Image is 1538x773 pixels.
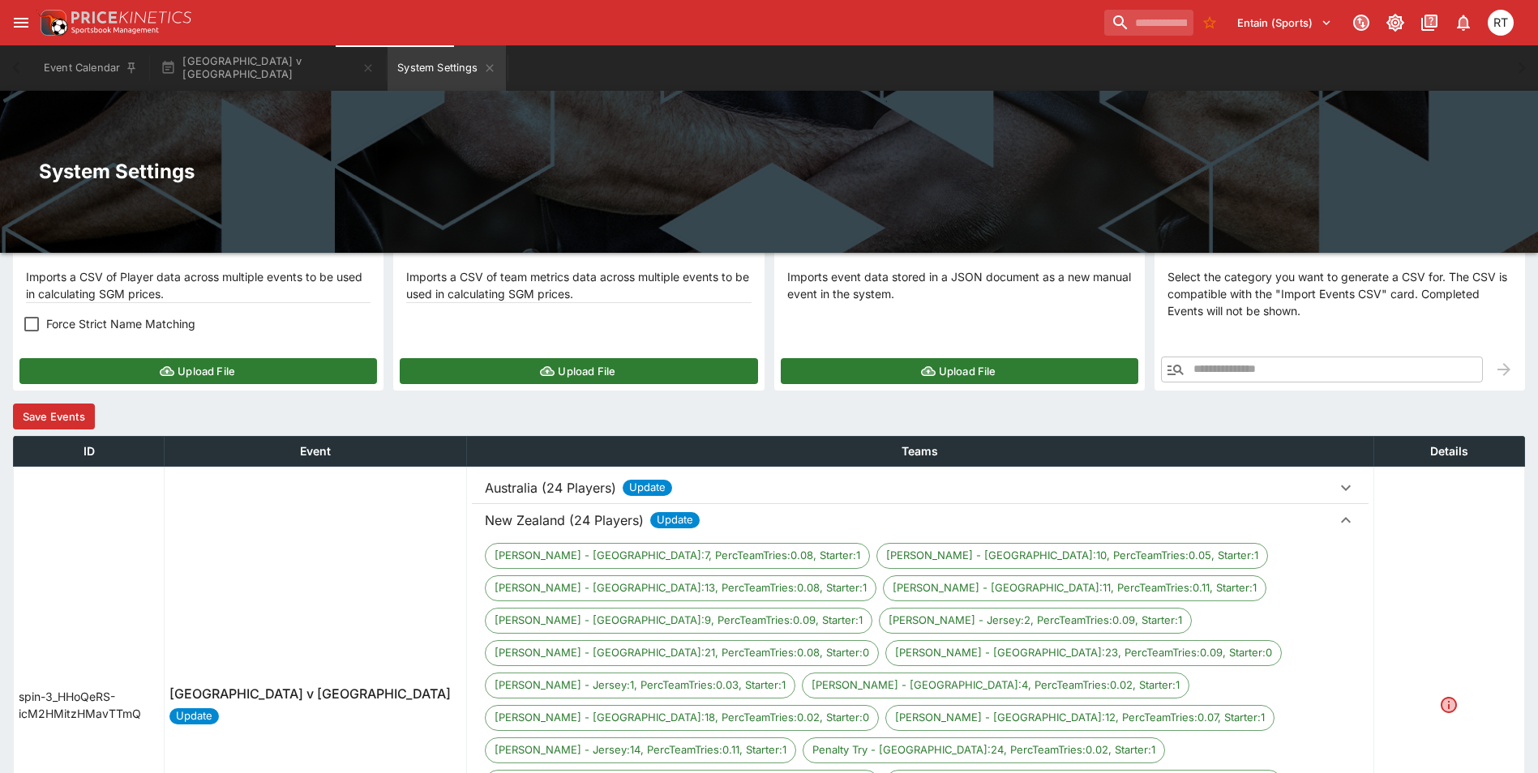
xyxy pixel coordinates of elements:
th: ID [14,436,165,466]
span: [PERSON_NAME] - [GEOGRAPHIC_DATA]:10, PercTeamTries:0.05, Starter:1 [877,548,1267,564]
button: Upload File [19,358,377,384]
p: Australia (24 Players) [485,478,616,498]
button: Toggle light/dark mode [1381,8,1410,37]
button: open drawer [6,8,36,37]
span: [PERSON_NAME] - [GEOGRAPHIC_DATA]:4, PercTeamTries:0.02, Starter:1 [803,677,1189,694]
p: Imports a CSV of Player data across multiple events to be used in calculating SGM prices. [26,268,371,302]
p: Imports a CSV of team metrics data across multiple events to be used in calculating SGM prices. [406,268,751,302]
button: Event Calendar [34,45,148,91]
img: PriceKinetics [71,11,191,23]
div: Richard Tatton [1488,10,1514,36]
span: [PERSON_NAME] - Jersey:2, PercTeamTries:0.09, Starter:1 [880,613,1191,629]
span: [PERSON_NAME] - [GEOGRAPHIC_DATA]:12, PercTeamTries:0.07, Starter:1 [886,710,1274,726]
span: [PERSON_NAME] - [GEOGRAPHIC_DATA]:21, PercTeamTries:0.08, Starter:0 [486,645,878,661]
span: [PERSON_NAME] - [GEOGRAPHIC_DATA]:7, PercTeamTries:0.08, Starter:1 [486,548,869,564]
button: Notifications [1449,8,1478,37]
button: New Zealand (24 Players) Update [472,504,1368,536]
button: Documentation [1415,8,1444,37]
span: [PERSON_NAME] - Jersey:14, PercTeamTries:0.11, Starter:1 [486,742,795,758]
p: New Zealand (24 Players) [485,510,644,530]
button: Australia (24 Players) Update [472,472,1368,504]
button: [GEOGRAPHIC_DATA] v [GEOGRAPHIC_DATA] [151,45,384,91]
span: Update [623,480,672,496]
button: Connected to PK [1347,8,1376,37]
button: Save Events [13,404,95,429]
button: No Bookmarks [1197,10,1223,36]
span: Penalty Try - [GEOGRAPHIC_DATA]:24, PercTeamTries:0.02, Starter:1 [803,742,1164,758]
button: Select Tenant [1227,10,1342,36]
th: Teams [467,436,1373,466]
img: PriceKinetics Logo [36,6,68,39]
input: search [1104,10,1193,36]
p: Imports event data stored in a JSON document as a new manual event in the system. [787,268,1132,302]
button: Upload File [400,358,757,384]
th: Details [1373,436,1524,466]
th: Event [165,436,467,466]
img: Sportsbook Management [71,27,159,34]
span: Update [169,708,219,724]
span: [PERSON_NAME] - [GEOGRAPHIC_DATA]:18, PercTeamTries:0.02, Starter:0 [486,710,878,726]
span: [PERSON_NAME] - [GEOGRAPHIC_DATA]:23, PercTeamTries:0.09, Starter:0 [886,645,1281,661]
h2: System Settings [39,159,1499,184]
p: Select the category you want to generate a CSV for. The CSV is compatible with the "Import Events... [1167,268,1512,319]
span: Force Strict Name Matching [46,315,195,332]
span: [PERSON_NAME] - [GEOGRAPHIC_DATA]:13, PercTeamTries:0.08, Starter:1 [486,580,876,596]
button: System Settings [388,45,505,91]
button: Upload File [781,358,1138,384]
button: Richard Tatton [1483,5,1519,41]
h6: [GEOGRAPHIC_DATA] v [GEOGRAPHIC_DATA] [169,685,451,703]
span: [PERSON_NAME] - [GEOGRAPHIC_DATA]:9, PercTeamTries:0.09, Starter:1 [486,613,872,629]
span: [PERSON_NAME] - [GEOGRAPHIC_DATA]:11, PercTeamTries:0.11, Starter:1 [884,580,1266,596]
span: [PERSON_NAME] - Jersey:1, PercTeamTries:0.03, Starter:1 [486,677,795,694]
span: Update [650,512,700,528]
